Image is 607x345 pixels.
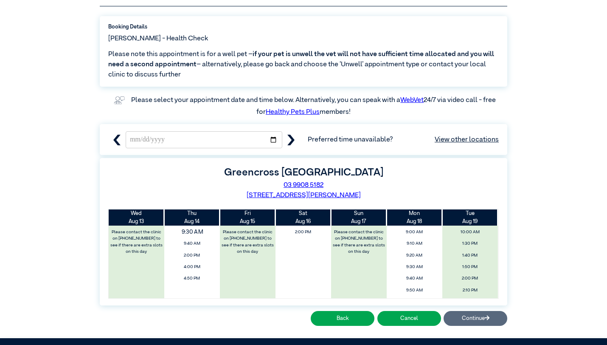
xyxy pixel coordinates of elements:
span: 1:30 PM [444,239,495,249]
span: 1:40 PM [444,251,495,260]
th: Aug 19 [442,209,498,226]
span: 9:40 AM [389,274,440,283]
span: 9:50 AM [389,286,440,295]
span: 9:40 AM [167,239,218,249]
span: if your pet is unwell the vet will not have sufficient time allocated and you will need a second ... [108,51,494,68]
span: 1:50 PM [444,262,495,272]
span: [PERSON_NAME] - Health Check [108,34,208,44]
label: Greencross [GEOGRAPHIC_DATA] [224,167,383,178]
span: 4:50 PM [167,274,218,283]
button: Cancel [377,311,441,326]
a: Healthy Pets Plus [266,109,320,116]
span: Please note this appointment is for a well pet – – alternatively, please go back and choose the ‘... [108,49,499,80]
button: Back [311,311,374,326]
span: 9:00 AM [389,227,440,237]
a: View other locations [435,135,499,145]
span: 9:10 AM [389,239,440,249]
span: 9:30 AM [389,262,440,272]
label: Please contact the clinic on [PHONE_NUMBER] to see if there are extra slots on this day [221,227,275,257]
label: Booking Details [108,23,499,31]
th: Aug 14 [164,209,220,226]
span: 2:00 PM [444,274,495,283]
th: Aug 16 [275,209,331,226]
label: Please contact the clinic on [PHONE_NUMBER] to see if there are extra slots on this day [332,227,386,257]
span: 2:00 PM [167,251,218,260]
label: Please contact the clinic on [PHONE_NUMBER] to see if there are extra slots on this day [110,227,164,257]
span: 9:20 AM [389,251,440,260]
span: 10:00 AM [444,227,495,237]
a: 03 9908 5182 [284,182,323,189]
th: Aug 17 [331,209,387,226]
a: [STREET_ADDRESS][PERSON_NAME] [247,192,361,199]
span: 2:10 PM [444,286,495,295]
span: 2:20 PM [444,297,495,307]
label: Please select your appointment date and time below. Alternatively, you can speak with a 24/7 via ... [131,97,497,116]
img: vet [111,93,127,107]
th: Aug 18 [387,209,442,226]
span: 10:00 AM [389,297,440,307]
span: Preferred time unavailable? [308,135,499,145]
span: 9:30 AM [159,226,225,238]
span: 4:00 PM [167,262,218,272]
a: WebVet [400,97,424,104]
th: Aug 13 [109,209,164,226]
span: 2:00 PM [278,227,329,237]
th: Aug 15 [220,209,275,226]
